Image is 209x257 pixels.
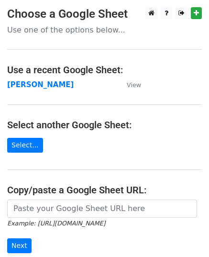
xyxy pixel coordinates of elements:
[7,220,105,227] small: Example: [URL][DOMAIN_NAME]
[127,81,141,89] small: View
[7,80,74,89] a: [PERSON_NAME]
[7,7,202,21] h3: Choose a Google Sheet
[7,119,202,131] h4: Select another Google Sheet:
[7,184,202,196] h4: Copy/paste a Google Sheet URL:
[117,80,141,89] a: View
[7,25,202,35] p: Use one of the options below...
[7,238,32,253] input: Next
[7,64,202,76] h4: Use a recent Google Sheet:
[7,200,197,218] input: Paste your Google Sheet URL here
[7,138,43,153] a: Select...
